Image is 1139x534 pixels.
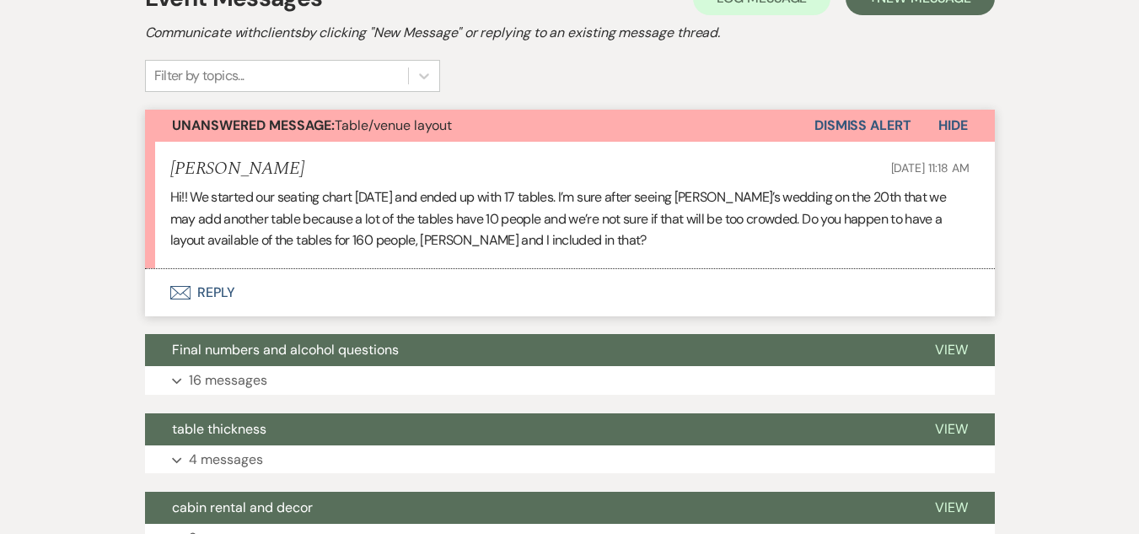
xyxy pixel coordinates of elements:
h5: [PERSON_NAME] [170,159,304,180]
button: 4 messages [145,445,995,474]
p: 4 messages [189,449,263,471]
button: View [908,413,995,445]
div: Filter by topics... [154,66,244,86]
h2: Communicate with clients by clicking "New Message" or replying to an existing message thread. [145,23,995,43]
button: 16 messages [145,366,995,395]
span: Table/venue layout [172,116,452,134]
span: View [935,341,968,359]
span: Final numbers and alcohol questions [172,341,399,359]
p: Hi!! We started our seating chart [DATE] and ended up with 17 tables. I’m sure after seeing [PERS... [170,186,970,251]
span: table thickness [172,420,266,438]
p: 16 messages [189,369,267,391]
button: Hide [911,110,995,142]
span: [DATE] 11:18 AM [891,160,970,175]
span: Hide [938,116,968,134]
span: View [935,499,968,516]
button: Final numbers and alcohol questions [145,334,908,366]
button: table thickness [145,413,908,445]
button: View [908,334,995,366]
span: View [935,420,968,438]
strong: Unanswered Message: [172,116,335,134]
button: cabin rental and decor [145,492,908,524]
button: View [908,492,995,524]
button: Reply [145,269,995,316]
button: Unanswered Message:Table/venue layout [145,110,814,142]
span: cabin rental and decor [172,499,313,516]
button: Dismiss Alert [814,110,911,142]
